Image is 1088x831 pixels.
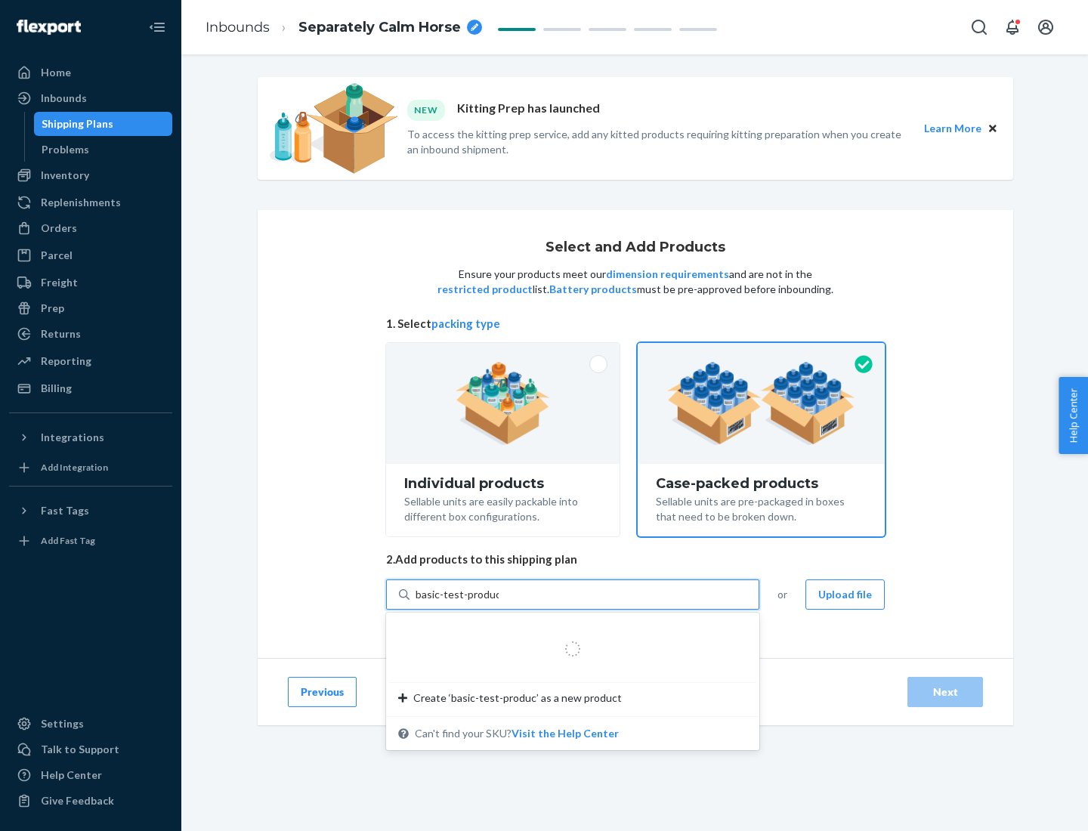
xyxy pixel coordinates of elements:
[436,267,835,297] p: Ensure your products meet our and are not in the list. must be pre-approved before inbounding.
[9,376,172,400] a: Billing
[415,726,619,741] span: Can't find your SKU?
[193,5,494,50] ol: breadcrumbs
[9,322,172,346] a: Returns
[777,587,787,602] span: or
[456,362,550,445] img: individual-pack.facf35554cb0f1810c75b2bd6df2d64e.png
[416,587,499,602] input: Create ‘basic-test-produc’ as a new productCan't find your SKU?Visit the Help Center
[9,163,172,187] a: Inventory
[288,677,357,707] button: Previous
[407,100,445,120] div: NEW
[34,137,173,162] a: Problems
[41,381,72,396] div: Billing
[41,326,81,341] div: Returns
[41,354,91,369] div: Reporting
[407,127,910,157] p: To access the kitting prep service, add any kitted products requiring kitting preparation when yo...
[9,456,172,480] a: Add Integration
[997,12,1028,42] button: Open notifications
[9,425,172,449] button: Integrations
[413,690,622,706] span: Create ‘basic-test-produc’ as a new product
[984,120,1001,137] button: Close
[41,91,87,106] div: Inbounds
[549,282,637,297] button: Battery products
[512,726,619,741] button: Create ‘basic-test-produc’ as a new productCan't find your SKU?
[404,476,601,491] div: Individual products
[437,282,533,297] button: restricted product
[907,677,983,707] button: Next
[431,316,500,332] button: packing type
[41,716,84,731] div: Settings
[41,534,95,547] div: Add Fast Tag
[404,491,601,524] div: Sellable units are easily packable into different box configurations.
[9,712,172,736] a: Settings
[920,684,970,700] div: Next
[41,793,114,808] div: Give Feedback
[9,529,172,553] a: Add Fast Tag
[546,240,725,255] h1: Select and Add Products
[386,316,885,332] span: 1. Select
[9,349,172,373] a: Reporting
[42,142,89,157] div: Problems
[41,461,108,474] div: Add Integration
[298,18,461,38] span: Separately Calm Horse
[656,476,867,491] div: Case-packed products
[42,116,113,131] div: Shipping Plans
[41,275,78,290] div: Freight
[9,737,172,761] a: Talk to Support
[142,12,172,42] button: Close Navigation
[9,296,172,320] a: Prep
[41,221,77,236] div: Orders
[9,243,172,267] a: Parcel
[9,60,172,85] a: Home
[656,491,867,524] div: Sellable units are pre-packaged in boxes that need to be broken down.
[206,19,270,36] a: Inbounds
[964,12,994,42] button: Open Search Box
[41,430,104,445] div: Integrations
[9,270,172,295] a: Freight
[9,499,172,523] button: Fast Tags
[34,112,173,136] a: Shipping Plans
[9,86,172,110] a: Inbounds
[1059,377,1088,454] button: Help Center
[457,100,600,120] p: Kitting Prep has launched
[41,503,89,518] div: Fast Tags
[41,248,73,263] div: Parcel
[1031,12,1061,42] button: Open account menu
[41,195,121,210] div: Replenishments
[41,768,102,783] div: Help Center
[41,168,89,183] div: Inventory
[9,216,172,240] a: Orders
[41,65,71,80] div: Home
[805,579,885,610] button: Upload file
[17,20,81,35] img: Flexport logo
[924,120,981,137] button: Learn More
[386,551,885,567] span: 2. Add products to this shipping plan
[9,763,172,787] a: Help Center
[606,267,729,282] button: dimension requirements
[41,301,64,316] div: Prep
[41,742,119,757] div: Talk to Support
[9,789,172,813] button: Give Feedback
[9,190,172,215] a: Replenishments
[667,362,855,445] img: case-pack.59cecea509d18c883b923b81aeac6d0b.png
